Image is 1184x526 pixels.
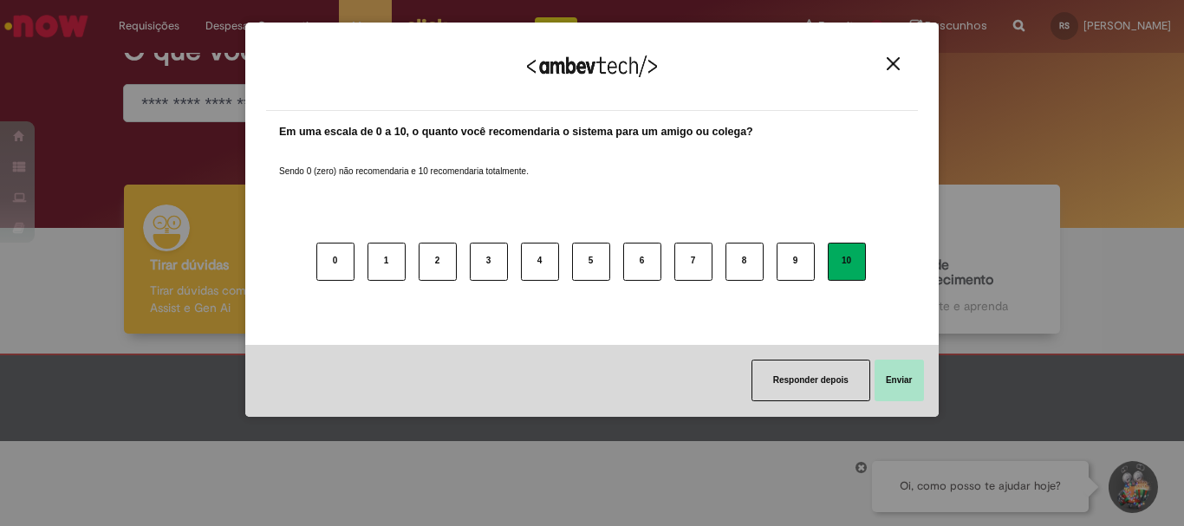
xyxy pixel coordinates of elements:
[674,243,712,281] button: 7
[875,360,924,401] button: Enviar
[527,55,657,77] img: Logo Ambevtech
[887,57,900,70] img: Close
[521,243,559,281] button: 4
[368,243,406,281] button: 1
[725,243,764,281] button: 8
[777,243,815,281] button: 9
[572,243,610,281] button: 5
[316,243,355,281] button: 0
[279,145,529,178] label: Sendo 0 (zero) não recomendaria e 10 recomendaria totalmente.
[751,360,870,401] button: Responder depois
[470,243,508,281] button: 3
[828,243,866,281] button: 10
[279,124,753,140] label: Em uma escala de 0 a 10, o quanto você recomendaria o sistema para um amigo ou colega?
[881,56,905,71] button: Close
[419,243,457,281] button: 2
[623,243,661,281] button: 6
